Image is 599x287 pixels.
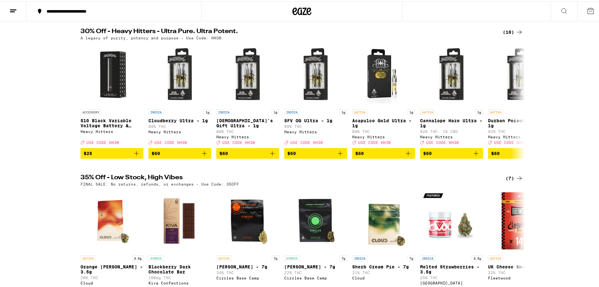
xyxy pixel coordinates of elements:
[148,42,211,146] a: Open page for Cloudberry Ultra - 1g from Heavy Hitters
[284,269,347,273] p: 22% THC
[272,254,279,260] p: 7g
[408,254,415,260] p: 7g
[216,147,279,158] button: Add to bag
[152,150,160,155] span: $60
[352,108,367,114] p: SATIVA
[148,274,211,278] p: 100mg THC
[488,134,551,138] div: Heavy Hitters
[148,254,164,260] p: HYBRID
[503,27,523,35] a: (10)
[80,128,143,132] div: Heavy Hitters
[80,42,143,146] a: Open page for 510 Black Variable Voltage Battery & Charger from Heavy Hitters
[408,108,415,114] p: 1g
[154,140,187,144] span: USE CODE HH30
[284,108,299,114] p: INDICA
[420,280,483,284] div: [GEOGRAPHIC_DATA]
[216,42,279,146] a: Open page for God's Gift Ultra - 1g from Heavy Hitters
[488,42,551,105] img: Heavy Hitters - Durban Poison Ultra - 1g
[287,150,296,155] span: $60
[284,147,347,158] button: Add to bag
[420,134,483,138] div: Heavy Hitters
[148,42,211,105] img: Heavy Hitters - Cloudberry Ultra - 1g
[420,42,483,146] a: Open page for Cannalope Haze Ultra - 1g from Heavy Hitters
[420,108,435,114] p: SATIVA
[420,274,483,278] p: 25% THC
[488,254,503,260] p: SATIVA
[290,140,323,144] span: USE CODE HH30
[420,117,483,127] p: Cannalope Haze Ultra - 1g
[80,280,143,284] div: Cloud
[352,42,415,105] img: Heavy Hitters - Acapulco Gold Ultra - 1g
[352,275,415,279] div: Cloud
[219,150,228,155] span: $60
[272,108,279,114] p: 1g
[148,108,164,114] p: INDICA
[86,140,119,144] span: USE CODE HH30
[148,147,211,158] button: Add to bag
[352,128,415,132] p: 89% THC
[488,147,551,158] button: Add to bag
[284,42,347,146] a: Open page for SFV OG Ultra - 1g from Heavy Hitters
[80,42,143,105] img: Heavy Hitters - 510 Black Variable Voltage Battery & Charger
[4,4,45,9] span: Hi. Need any help?
[488,117,551,127] p: Durban Poison Ultra - 1g
[488,275,551,279] div: Fleetwood
[352,269,415,273] p: 21% THC
[204,108,211,114] p: 1g
[148,129,211,133] div: Heavy Hitters
[148,123,211,127] p: 89% THC
[80,117,143,127] p: 510 Black Variable Voltage Battery & Charger
[148,117,211,122] p: Cloudberry Ultra - 1g
[284,42,347,105] img: Heavy Hitters - SFV OG Ultra - 1g
[426,140,459,144] span: USE CODE HH30
[475,108,483,114] p: 1g
[284,188,347,251] img: Circles Base Camp - Lantz - 7g
[80,147,143,158] button: Add to bag
[420,42,483,105] img: Heavy Hitters - Cannalope Haze Ultra - 1g
[352,263,415,268] p: Sherb Cream Pie - 7g
[80,274,143,278] p: 20% THC
[488,128,551,132] p: 92% THC
[352,42,415,146] a: Open page for Acapulco Gold Ultra - 1g from Heavy Hitters
[488,269,551,273] p: 22% THC
[358,140,391,144] span: USE CODE HH30
[420,147,483,158] button: Add to bag
[216,275,279,279] div: Circles Base Camp
[216,134,279,138] div: Heavy Hitters
[488,188,551,251] img: Fleetwood - UK Cheese Smalls - 14g
[352,117,415,127] p: Acapulco Gold Ultra - 1g
[148,263,211,273] p: Blackberry Dark Chocolate Bar
[132,254,143,260] p: 3.5g
[216,117,279,127] p: [DEMOGRAPHIC_DATA]'s Gift Ultra - 1g
[352,134,415,138] div: Heavy Hitters
[216,188,279,251] img: Circles Base Camp - Hella Jelly - 7g
[420,188,483,251] img: Ember Valley - Melted Strawberries - 3.5g
[80,188,143,251] img: Cloud - Orange Runtz - 3.5g
[80,35,221,39] p: A legacy of purity, potency and purpose - Use Code: HH30
[284,129,347,133] div: Heavy Hitters
[284,123,347,127] p: 89% THC
[340,254,347,260] p: 7g
[494,140,527,144] span: USE CODE HH30
[216,108,231,114] p: INDICA
[80,263,143,273] p: Orange [PERSON_NAME] - 3.5g
[352,188,415,251] img: Cloud - Sherb Cream Pie - 7g
[80,181,239,185] p: FINAL SALE: No returns, refunds, or exchanges - Use Code: 35OFF
[80,254,96,260] p: SATIVA
[148,280,211,284] div: Kiva Confections
[216,269,279,273] p: 24% THC
[420,128,483,132] p: 92% THC: 1% CBD
[420,263,483,273] p: Melted Strawberries - 3.5g
[216,263,279,268] p: [PERSON_NAME] - 7g
[491,150,500,155] span: $60
[340,108,347,114] p: 1g
[80,108,101,114] p: ACCESSORY
[80,173,492,181] h2: 35% Off - Low Stock, High Vibes
[84,150,92,155] span: $25
[488,263,551,268] p: UK Cheese Smalls - 14g
[423,150,432,155] span: $60
[488,108,503,114] p: SATIVA
[506,173,523,181] a: (7)
[488,42,551,146] a: Open page for Durban Poison Ultra - 1g from Heavy Hitters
